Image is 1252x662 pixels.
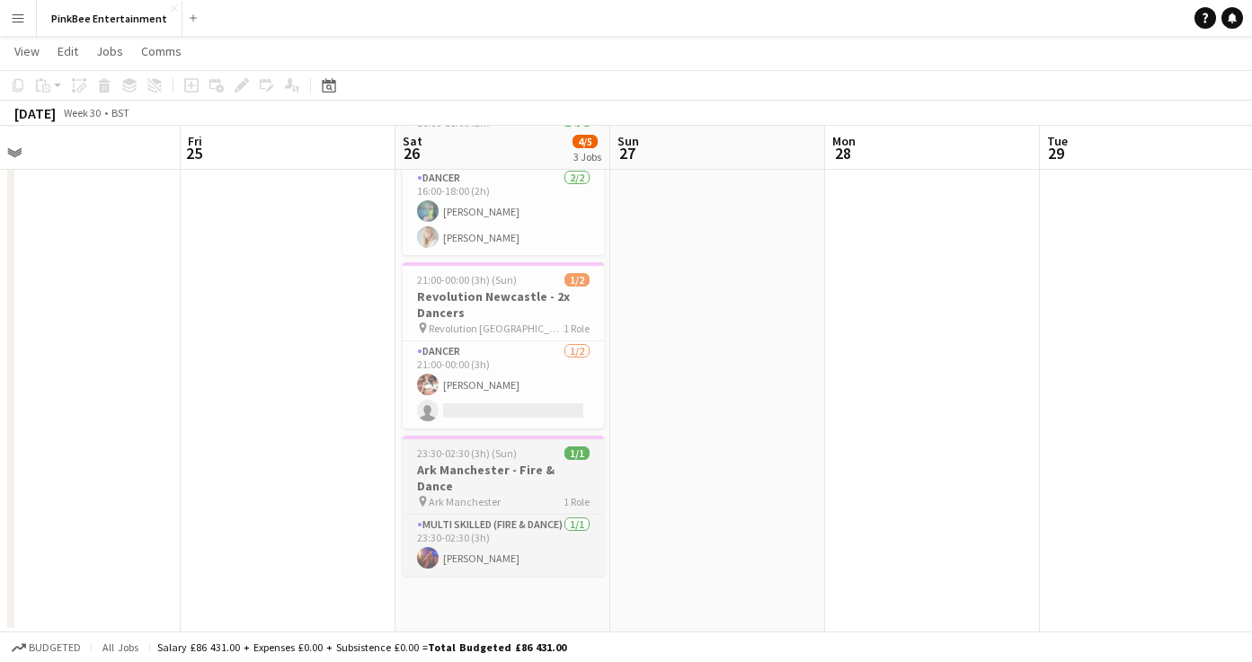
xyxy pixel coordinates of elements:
[832,133,856,149] span: Mon
[564,446,590,460] span: 1/1
[564,273,590,287] span: 1/2
[403,105,604,255] app-job-card: 16:00-18:00 (2h)2/2Peaky Blinders 2 x Dancers Peaky Blinders1 RoleDancer2/216:00-18:00 (2h)[PERSO...
[1047,133,1068,149] span: Tue
[96,43,123,59] span: Jobs
[99,640,142,654] span: All jobs
[564,322,590,335] span: 1 Role
[403,515,604,576] app-card-role: Multi Skilled (Fire & Dance)1/123:30-02:30 (3h)[PERSON_NAME]
[29,641,81,654] span: Budgeted
[7,40,47,63] a: View
[403,341,604,428] app-card-role: Dancer1/221:00-00:00 (3h)[PERSON_NAME]
[615,143,639,163] span: 27
[417,446,517,460] span: 23:30-02:30 (3h) (Sun)
[429,322,564,335] span: Revolution [GEOGRAPHIC_DATA]
[403,168,604,255] app-card-role: Dancer2/216:00-18:00 (2h)[PERSON_NAME][PERSON_NAME]
[37,1,182,36] button: PinkBee Entertainment
[417,273,517,287] span: 21:00-00:00 (3h) (Sun)
[428,640,566,654] span: Total Budgeted £86 431.00
[403,288,604,321] h3: Revolution Newcastle - 2x Dancers
[403,462,604,494] h3: Ark Manchester - Fire & Dance
[89,40,130,63] a: Jobs
[9,638,84,658] button: Budgeted
[429,495,501,508] span: Ark Manchester
[14,43,40,59] span: View
[573,135,598,148] span: 4/5
[58,43,78,59] span: Edit
[617,133,639,149] span: Sun
[830,143,856,163] span: 28
[403,133,422,149] span: Sat
[14,104,56,122] div: [DATE]
[141,43,182,59] span: Comms
[157,640,566,654] div: Salary £86 431.00 + Expenses £0.00 + Subsistence £0.00 =
[134,40,189,63] a: Comms
[185,143,202,163] span: 25
[400,143,422,163] span: 26
[573,150,601,163] div: 3 Jobs
[59,106,104,119] span: Week 30
[403,262,604,428] app-job-card: 21:00-00:00 (3h) (Sun)1/2Revolution Newcastle - 2x Dancers Revolution [GEOGRAPHIC_DATA]1 RoleDanc...
[564,495,590,508] span: 1 Role
[403,436,604,576] app-job-card: 23:30-02:30 (3h) (Sun)1/1Ark Manchester - Fire & Dance Ark Manchester1 RoleMulti Skilled (Fire & ...
[50,40,85,63] a: Edit
[188,133,202,149] span: Fri
[1044,143,1068,163] span: 29
[111,106,129,119] div: BST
